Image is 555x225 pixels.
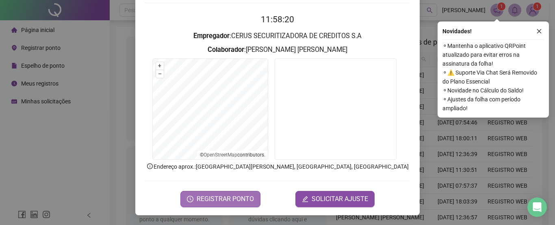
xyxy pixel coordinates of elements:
[295,191,375,207] button: editSOLICITAR AJUSTE
[302,196,308,202] span: edit
[145,45,410,55] h3: : [PERSON_NAME] [PERSON_NAME]
[442,41,544,68] span: ⚬ Mantenha o aplicativo QRPoint atualizado para evitar erros na assinatura da folha!
[146,163,154,170] span: info-circle
[312,194,368,204] span: SOLICITAR AJUSTE
[442,27,472,36] span: Novidades !
[442,95,544,113] span: ⚬ Ajustes da folha com período ampliado!
[193,32,230,40] strong: Empregador
[187,196,193,202] span: clock-circle
[156,62,164,70] button: +
[145,162,410,171] p: Endereço aprox. : [GEOGRAPHIC_DATA][PERSON_NAME], [GEOGRAPHIC_DATA], [GEOGRAPHIC_DATA]
[204,152,237,158] a: OpenStreetMap
[208,46,244,54] strong: Colaborador
[527,197,547,217] div: Open Intercom Messenger
[536,28,542,34] span: close
[200,152,265,158] li: © contributors.
[261,15,294,24] time: 11:58:20
[442,68,544,86] span: ⚬ ⚠️ Suporte Via Chat Será Removido do Plano Essencial
[197,194,254,204] span: REGISTRAR PONTO
[145,31,410,41] h3: : CERUS SECURITIZADORA DE CREDITOS S.A
[180,191,260,207] button: REGISTRAR PONTO
[442,86,544,95] span: ⚬ Novidade no Cálculo do Saldo!
[156,70,164,78] button: –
